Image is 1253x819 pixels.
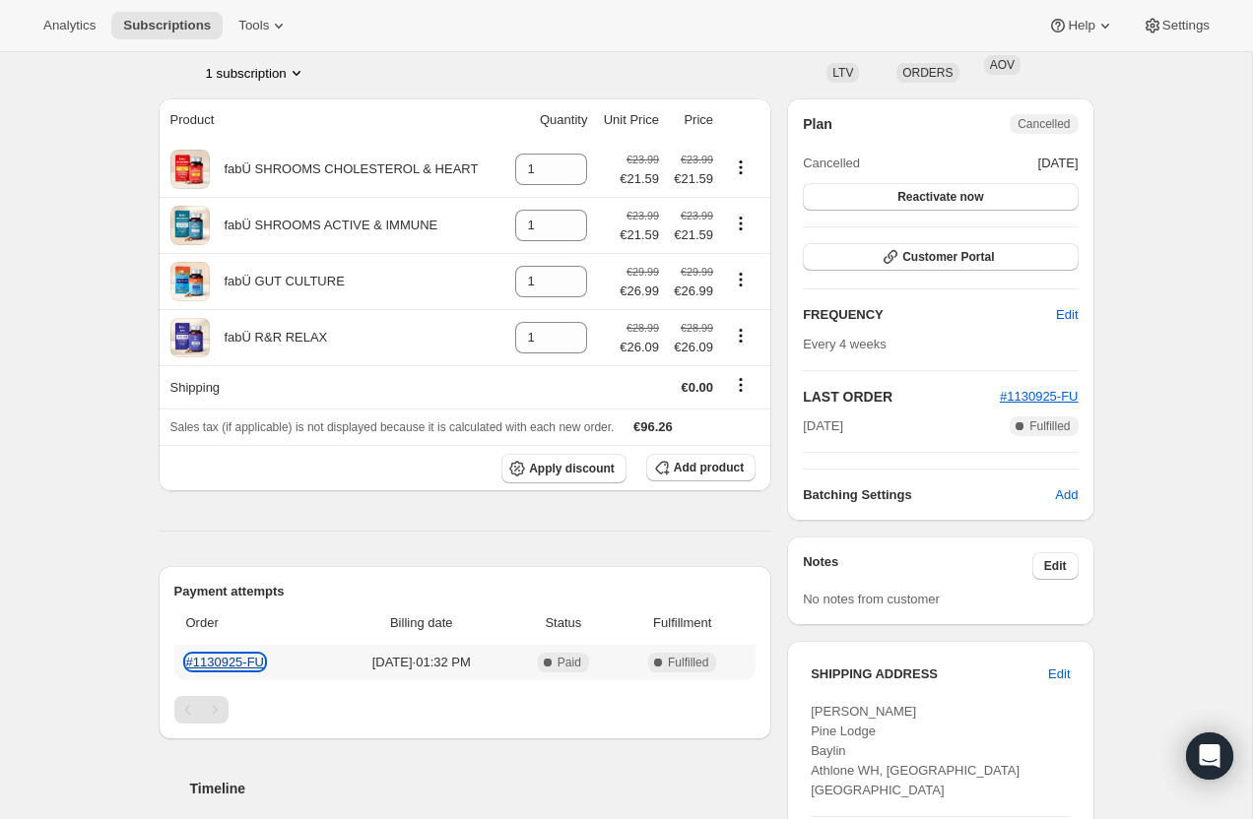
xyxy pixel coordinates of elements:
th: Product [159,98,505,142]
button: Help [1036,12,1126,39]
div: fabÜ SHROOMS CHOLESTEROL & HEART [210,159,479,179]
small: €23.99 [626,210,659,221]
span: Analytics [43,18,96,33]
span: [DATE] [803,416,843,436]
span: €26.99 [671,282,713,301]
button: Product actions [206,63,306,83]
span: €26.99 [620,282,659,301]
span: [DATE] · 01:32 PM [337,653,506,672]
button: Tools [227,12,300,39]
small: €28.99 [681,322,713,334]
span: [PERSON_NAME] Pine Lodge Baylin Athlone WH, [GEOGRAPHIC_DATA] [GEOGRAPHIC_DATA] [811,704,1020,797]
span: Billing date [337,613,506,633]
span: ORDERS [902,66,953,80]
span: Paid [558,655,581,670]
span: Reactivate now [897,189,983,205]
span: Edit [1044,558,1067,574]
th: Quantity [504,98,593,142]
button: Product actions [725,157,757,178]
img: product img [170,206,210,245]
div: Open Intercom Messenger [1186,732,1233,780]
span: Sales tax (if applicable) is not displayed because it is calculated with each new order. [170,420,615,434]
div: fabÜ SHROOMS ACTIVE & IMMUNE [210,216,438,235]
span: LTV [832,66,853,80]
span: Fulfilled [668,655,708,670]
button: Shipping actions [725,374,757,396]
img: product img [170,318,210,357]
h3: SHIPPING ADDRESS [811,664,1048,684]
span: Status [518,613,610,633]
span: €21.59 [671,225,713,245]
span: AOV [990,58,1015,72]
button: Customer Portal [803,243,1078,271]
span: €21.59 [671,169,713,189]
a: #1130925-FU [1000,389,1079,404]
small: €23.99 [626,154,659,165]
small: €29.99 [626,266,659,278]
span: €0.00 [681,380,713,395]
small: €23.99 [681,210,713,221]
span: €21.59 [620,225,659,245]
span: €26.09 [620,338,659,357]
div: fabÜ R&R RELAX [210,328,328,347]
span: Subscriptions [123,18,211,33]
th: Order [174,601,331,645]
span: Fulfilled [1029,418,1070,434]
button: Add product [646,454,756,481]
h2: LAST ORDER [803,387,1000,407]
span: [DATE] [1038,154,1079,173]
button: Settings [1131,12,1221,39]
span: Add [1055,485,1078,505]
th: Price [665,98,719,142]
nav: Pagination [174,696,757,724]
span: Edit [1048,664,1070,684]
button: Edit [1032,552,1079,580]
h2: Timeline [190,779,772,798]
span: €21.59 [620,169,659,189]
h2: Plan [803,114,832,134]
span: Cancelled [1018,116,1070,132]
small: €29.99 [681,266,713,278]
img: product img [170,150,210,189]
img: product img [170,262,210,301]
div: fabÜ GUT CULTURE [210,272,345,291]
button: Subscriptions [111,12,223,39]
span: Every 4 weeks [803,337,887,351]
span: Customer Portal [902,249,994,265]
span: Tools [238,18,269,33]
small: €23.99 [681,154,713,165]
h6: Batching Settings [803,485,1055,505]
button: Reactivate now [803,183,1078,211]
button: #1130925-FU [1000,387,1079,407]
h2: Payment attempts [174,582,757,601]
button: Edit [1036,659,1082,690]
button: Product actions [725,325,757,346]
span: €26.09 [671,338,713,357]
th: Shipping [159,365,505,409]
span: Edit [1056,305,1078,325]
button: Product actions [725,269,757,290]
span: Apply discount [529,461,615,476]
h2: FREQUENCY [803,305,1056,325]
span: No notes from customer [803,592,940,606]
small: €28.99 [626,322,659,334]
span: Cancelled [803,154,860,173]
button: Add [1043,479,1089,511]
button: Product actions [725,213,757,234]
button: Apply discount [501,454,626,483]
span: Help [1068,18,1094,33]
h3: Notes [803,552,1032,580]
span: Settings [1162,18,1210,33]
span: Fulfillment [621,613,744,633]
th: Unit Price [593,98,665,142]
span: €96.26 [633,419,673,434]
a: #1130925-FU [186,655,265,669]
button: Analytics [32,12,107,39]
span: Add product [674,460,744,475]
button: Edit [1044,299,1089,331]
